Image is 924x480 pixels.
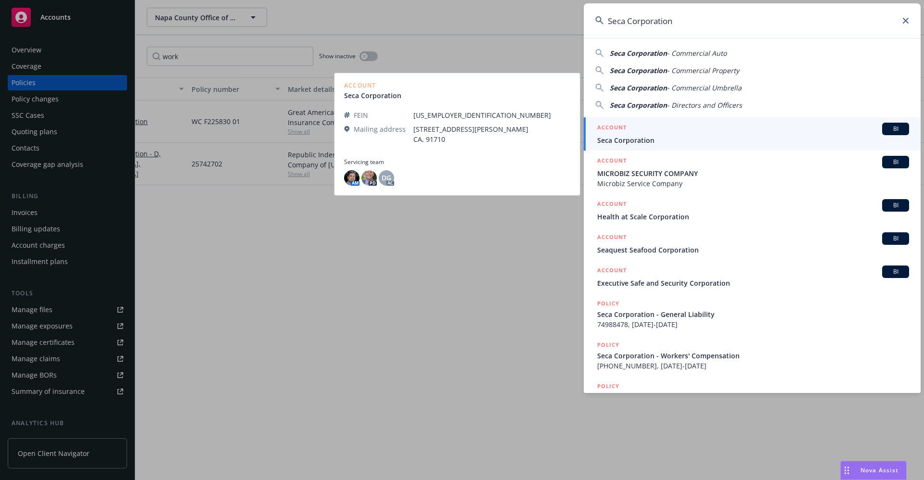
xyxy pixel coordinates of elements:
[610,66,667,75] span: Seca Corporation
[597,319,909,329] span: 74988478, [DATE]-[DATE]
[597,361,909,371] span: [PHONE_NUMBER], [DATE]-[DATE]
[597,245,909,255] span: Seaquest Seafood Corporation
[886,201,905,210] span: BI
[667,101,742,110] span: - Directors and Officers
[610,101,667,110] span: Seca Corporation
[584,194,921,227] a: ACCOUNTBIHealth at Scale Corporation
[597,212,909,222] span: Health at Scale Corporation
[597,299,619,308] h5: POLICY
[597,340,619,350] h5: POLICY
[597,123,627,134] h5: ACCOUNT
[886,158,905,166] span: BI
[597,168,909,178] span: MICROBIZ SECURITY COMPANY
[610,83,667,92] span: Seca Corporation
[840,461,907,480] button: Nova Assist
[597,392,909,402] span: Seca Corporation - Commercial Property
[610,49,667,58] span: Seca Corporation
[667,83,742,92] span: - Commercial Umbrella
[584,293,921,335] a: POLICYSeca Corporation - General Liability74988478, [DATE]-[DATE]
[584,260,921,293] a: ACCOUNTBIExecutive Safe and Security Corporation
[584,376,921,417] a: POLICYSeca Corporation - Commercial Property
[597,351,909,361] span: Seca Corporation - Workers' Compensation
[584,151,921,194] a: ACCOUNTBIMICROBIZ SECURITY COMPANYMicrobiz Service Company
[860,466,898,474] span: Nova Assist
[597,278,909,288] span: Executive Safe and Security Corporation
[584,335,921,376] a: POLICYSeca Corporation - Workers' Compensation[PHONE_NUMBER], [DATE]-[DATE]
[667,66,739,75] span: - Commercial Property
[597,199,627,211] h5: ACCOUNT
[886,125,905,133] span: BI
[597,178,909,189] span: Microbiz Service Company
[841,461,853,480] div: Drag to move
[597,232,627,244] h5: ACCOUNT
[667,49,727,58] span: - Commercial Auto
[597,381,619,391] h5: POLICY
[886,234,905,243] span: BI
[584,117,921,151] a: ACCOUNTBISeca Corporation
[597,135,909,145] span: Seca Corporation
[597,265,627,277] h5: ACCOUNT
[584,227,921,260] a: ACCOUNTBISeaquest Seafood Corporation
[886,267,905,276] span: BI
[597,156,627,167] h5: ACCOUNT
[597,309,909,319] span: Seca Corporation - General Liability
[584,3,921,38] input: Search...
